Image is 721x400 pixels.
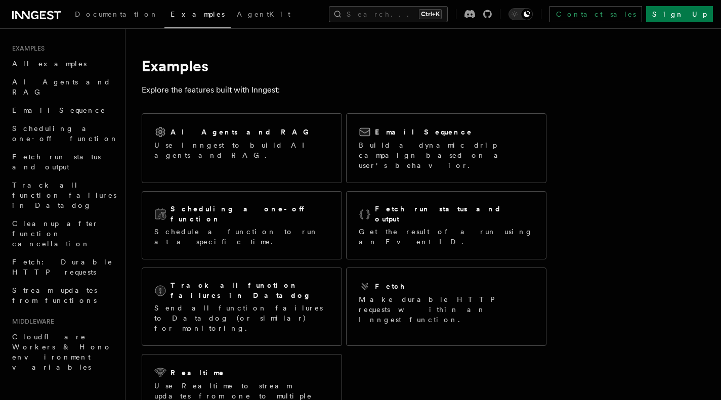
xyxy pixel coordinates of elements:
[75,10,158,18] span: Documentation
[359,227,534,247] p: Get the result of a run using an Event ID.
[419,9,442,19] kbd: Ctrl+K
[154,140,329,160] p: Use Inngest to build AI agents and RAG.
[171,204,329,224] h2: Scheduling a one-off function
[8,148,119,176] a: Fetch run status and output
[171,10,225,18] span: Examples
[8,281,119,309] a: Stream updates from functions
[171,368,225,378] h2: Realtime
[359,294,534,325] p: Make durable HTTP requests within an Inngest function.
[375,281,406,291] h2: Fetch
[346,113,546,183] a: Email SequenceBuild a dynamic drip campaign based on a user's behavior.
[12,78,111,96] span: AI Agents and RAG
[231,3,296,27] a: AgentKit
[646,6,713,22] a: Sign Up
[8,55,119,73] a: All examples
[8,253,119,281] a: Fetch: Durable HTTP requests
[346,191,546,259] a: Fetch run status and outputGet the result of a run using an Event ID.
[171,280,329,300] h2: Track all function failures in Datadog
[171,127,314,137] h2: AI Agents and RAG
[12,181,116,209] span: Track all function failures in Datadog
[508,8,533,20] button: Toggle dark mode
[375,204,534,224] h2: Fetch run status and output
[237,10,290,18] span: AgentKit
[359,140,534,170] p: Build a dynamic drip campaign based on a user's behavior.
[12,286,97,304] span: Stream updates from functions
[154,303,329,333] p: Send all function failures to Datadog (or similar) for monitoring.
[142,113,342,183] a: AI Agents and RAGUse Inngest to build AI agents and RAG.
[8,318,54,326] span: Middleware
[154,227,329,247] p: Schedule a function to run at a specific time.
[12,219,99,248] span: Cleanup after function cancellation
[346,268,546,346] a: FetchMake durable HTTP requests within an Inngest function.
[375,127,473,137] h2: Email Sequence
[142,268,342,346] a: Track all function failures in DatadogSend all function failures to Datadog (or similar) for moni...
[164,3,231,28] a: Examples
[549,6,642,22] a: Contact sales
[8,176,119,214] a: Track all function failures in Datadog
[69,3,164,27] a: Documentation
[12,333,112,371] span: Cloudflare Workers & Hono environment variables
[12,60,87,68] span: All examples
[12,106,106,114] span: Email Sequence
[329,6,448,22] button: Search...Ctrl+K
[142,83,546,97] p: Explore the features built with Inngest:
[12,258,113,276] span: Fetch: Durable HTTP requests
[8,119,119,148] a: Scheduling a one-off function
[12,153,101,171] span: Fetch run status and output
[12,124,118,143] span: Scheduling a one-off function
[142,57,546,75] h1: Examples
[8,328,119,376] a: Cloudflare Workers & Hono environment variables
[8,214,119,253] a: Cleanup after function cancellation
[8,45,45,53] span: Examples
[8,73,119,101] a: AI Agents and RAG
[142,191,342,259] a: Scheduling a one-off functionSchedule a function to run at a specific time.
[8,101,119,119] a: Email Sequence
